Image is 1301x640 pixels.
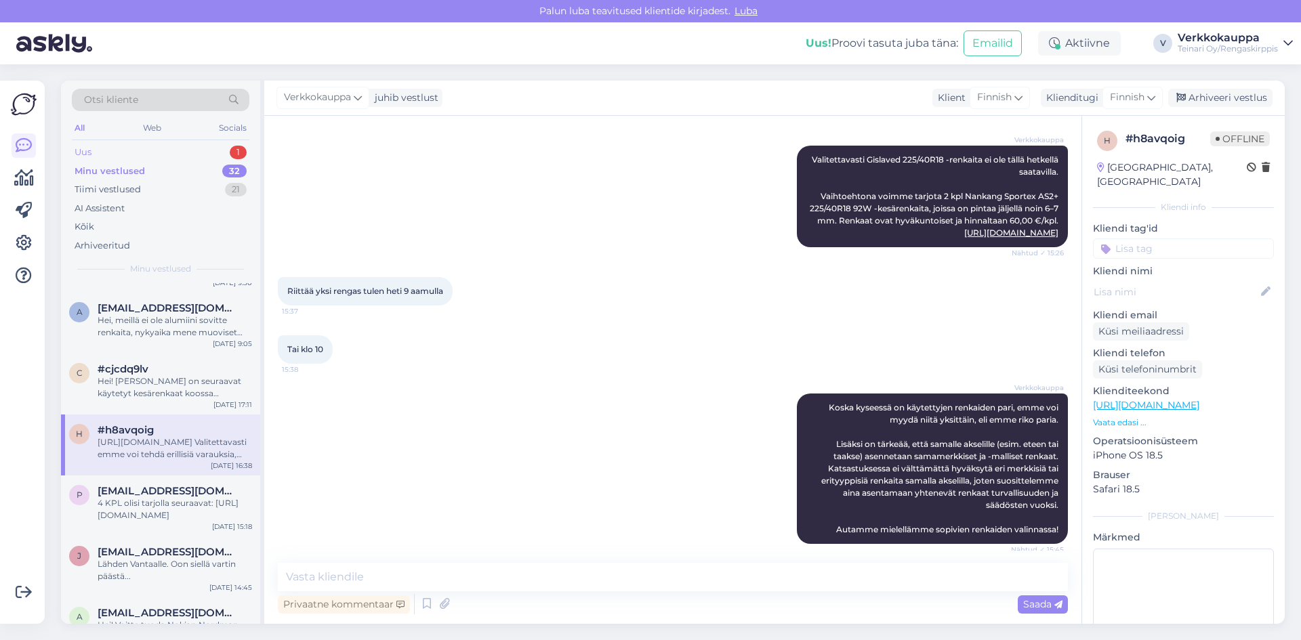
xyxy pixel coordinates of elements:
[77,490,83,500] span: p
[211,461,252,471] div: [DATE] 16:38
[821,402,1060,534] span: Koska kyseessä on käytettyjen renkaiden pari, emme voi myydä niitä yksittäin, eli emme riko paria...
[369,91,438,105] div: juhib vestlust
[84,93,138,107] span: Otsi kliente
[11,91,37,117] img: Askly Logo
[278,595,410,614] div: Privaatne kommentaar
[287,344,323,354] span: Tai klo 10
[282,364,333,375] span: 15:38
[1178,33,1278,43] div: Verkkokauppa
[1093,238,1274,259] input: Lisa tag
[1038,31,1121,56] div: Aktiivne
[810,154,1060,238] span: Valitettavasti Gislaved 225/40R18 -renkaita ei ole tällä hetkellä saatavilla. Vaihtoehtona voimme...
[98,375,252,400] div: Hei! [PERSON_NAME] on seuraavat käytetyt kesärenkaat koossa 255/35R18 Espoosta [URL][DOMAIN_NAME]...
[977,90,1012,105] span: Finnish
[98,558,252,582] div: Lähden Vantaalle. Oon siellä vartin päästä...
[806,35,958,51] div: Proovi tasuta juba täna:
[130,263,191,275] span: Minu vestlused
[1041,91,1098,105] div: Klienditugi
[75,165,145,178] div: Minu vestlused
[213,339,252,349] div: [DATE] 9:05
[1011,545,1064,555] span: Nähtud ✓ 15:45
[1013,135,1064,145] span: Verkkokauppa
[216,119,249,137] div: Socials
[75,202,125,215] div: AI Assistent
[1110,90,1144,105] span: Finnish
[1093,417,1274,429] p: Vaata edasi ...
[230,146,247,159] div: 1
[75,220,94,234] div: Kõik
[1094,284,1258,299] input: Lisa nimi
[222,165,247,178] div: 32
[1093,308,1274,322] p: Kliendi email
[1093,201,1274,213] div: Kliendi info
[213,400,252,410] div: [DATE] 17:11
[77,368,83,378] span: c
[1093,434,1274,448] p: Operatsioonisüsteem
[72,119,87,137] div: All
[1093,221,1274,236] p: Kliendi tag'id
[730,5,762,17] span: Luba
[77,307,83,317] span: a
[213,278,252,288] div: [DATE] 9:50
[98,363,148,375] span: #cjcdq9lv
[806,37,831,49] b: Uus!
[1023,598,1062,610] span: Saada
[1093,346,1274,360] p: Kliendi telefon
[212,521,252,532] div: [DATE] 15:18
[1104,135,1111,146] span: h
[1153,34,1172,53] div: V
[98,485,239,497] span: ptomminen@gmail.com
[1097,161,1247,189] div: [GEOGRAPHIC_DATA], [GEOGRAPHIC_DATA]
[225,183,247,196] div: 21
[77,551,81,561] span: j
[75,239,130,253] div: Arhiveeritud
[1093,360,1202,379] div: Küsi telefoninumbrit
[1093,322,1189,341] div: Küsi meiliaadressi
[98,424,154,436] span: #h8avqoig
[1168,89,1273,107] div: Arhiveeri vestlus
[140,119,164,137] div: Web
[964,228,1058,238] a: [URL][DOMAIN_NAME]
[1178,43,1278,54] div: Teinari Oy/Rengaskirppis
[1093,264,1274,278] p: Kliendi nimi
[1093,468,1274,482] p: Brauser
[1093,448,1274,463] p: iPhone OS 18.5
[1093,482,1274,496] p: Safari 18.5
[98,546,239,558] span: jarmaki@gmail.com
[75,146,91,159] div: Uus
[98,302,239,314] span: ari.sharif@kanresta.fi
[1210,131,1270,146] span: Offline
[76,429,83,439] span: h
[1093,510,1274,522] div: [PERSON_NAME]
[77,612,83,622] span: a
[209,582,252,593] div: [DATE] 14:45
[1093,399,1199,411] a: [URL][DOMAIN_NAME]
[932,91,966,105] div: Klient
[98,607,239,619] span: ali.ahmed.diaa29@gmail.com
[287,286,443,296] span: Riittää yksi rengas tulen heti 9 aamulla
[282,306,333,316] span: 15:37
[98,314,252,339] div: Hei, meillä ei ole alumiini sovitte renkaita, nykyaika mene muoviset kaikille:)
[1093,530,1274,545] p: Märkmed
[1013,383,1064,393] span: Verkkokauppa
[1012,248,1064,258] span: Nähtud ✓ 15:26
[98,436,252,461] div: [URL][DOMAIN_NAME] Valitettavasti emme voi tehdä erillisiä varauksia, vaan ainoa tapa varmistaa r...
[284,90,351,105] span: Verkkokauppa
[1093,384,1274,398] p: Klienditeekond
[1126,131,1210,147] div: # h8avqoig
[98,497,252,521] div: 4 KPL olisi tarjolla seuraavat: [URL][DOMAIN_NAME]
[1178,33,1293,54] a: VerkkokauppaTeinari Oy/Rengaskirppis
[964,30,1022,56] button: Emailid
[75,183,141,196] div: Tiimi vestlused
